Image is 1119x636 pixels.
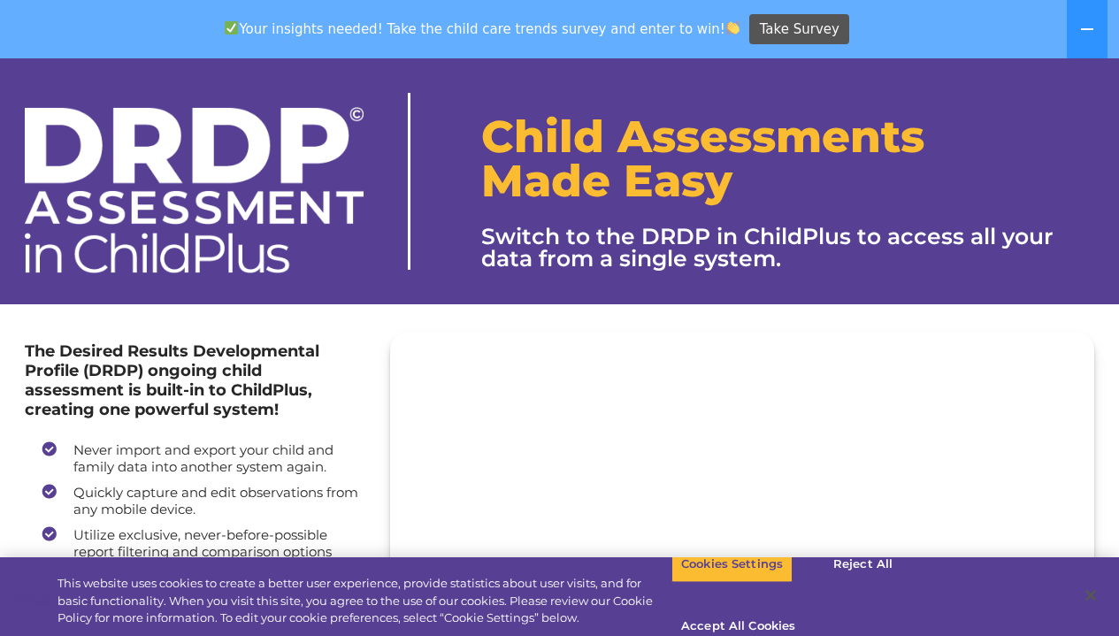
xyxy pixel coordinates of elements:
[42,526,364,560] li: Utilize exclusive, never-before-possible report filtering and comparison options
[42,484,364,517] li: Quickly capture and edit observations from any mobile device.
[1071,576,1110,615] button: Close
[25,341,364,419] h4: The Desired Results Developmental Profile (DRDP) ongoing child assessment is built-in to ChildPlu...
[42,441,364,475] li: Never import and export your child and family data into another system again.
[57,575,671,627] div: This website uses cookies to create a better user experience, provide statistics about user visit...
[481,226,1094,270] h3: Switch to the DRDP in ChildPlus to access all your data from a single system.
[808,546,918,583] button: Reject All
[481,115,1094,203] h1: Child Assessments Made Easy
[225,21,238,34] img: ✅
[726,21,740,34] img: 👏
[218,11,747,46] span: Your insights needed! Take the child care trends survey and enter to win!
[25,107,364,273] img: drdp-logo-white_web
[760,14,839,45] span: Take Survey
[749,14,849,45] a: Take Survey
[671,546,793,583] button: Cookies Settings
